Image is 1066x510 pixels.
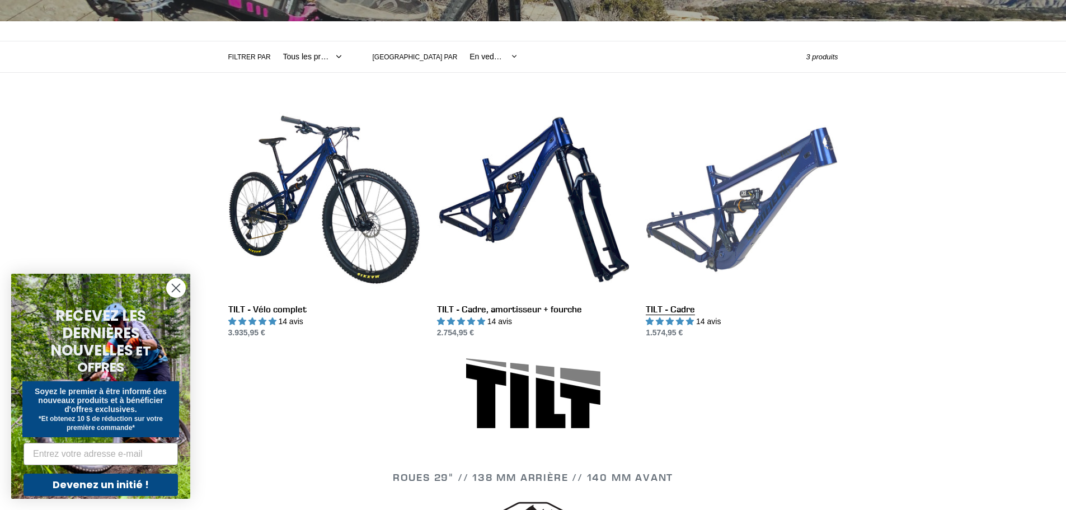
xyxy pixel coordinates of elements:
font: [GEOGRAPHIC_DATA] par [373,53,458,61]
font: RECEVEZ LES DERNIÈRES NOUVELLES [50,306,146,361]
font: ROUES 29" // 138 mm ARRIÈRE // 140 mm AVANT [393,471,673,484]
font: *Et obtenez 10 $ de réduction sur votre première commande* [39,415,163,432]
font: Filtrer par [228,53,271,61]
button: Fermer la boîte de dialogue [166,278,186,298]
font: Devenez un initié ! [53,478,149,492]
font: 3 produits [806,53,838,61]
button: Devenez un initié ! [24,474,178,496]
font: Soyez le premier à être informé des nouveaux produits et à bénéficier d'offres exclusives. [35,387,167,414]
input: Entrez votre adresse e-mail [24,443,178,465]
font: ET OFFRES [77,342,151,376]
